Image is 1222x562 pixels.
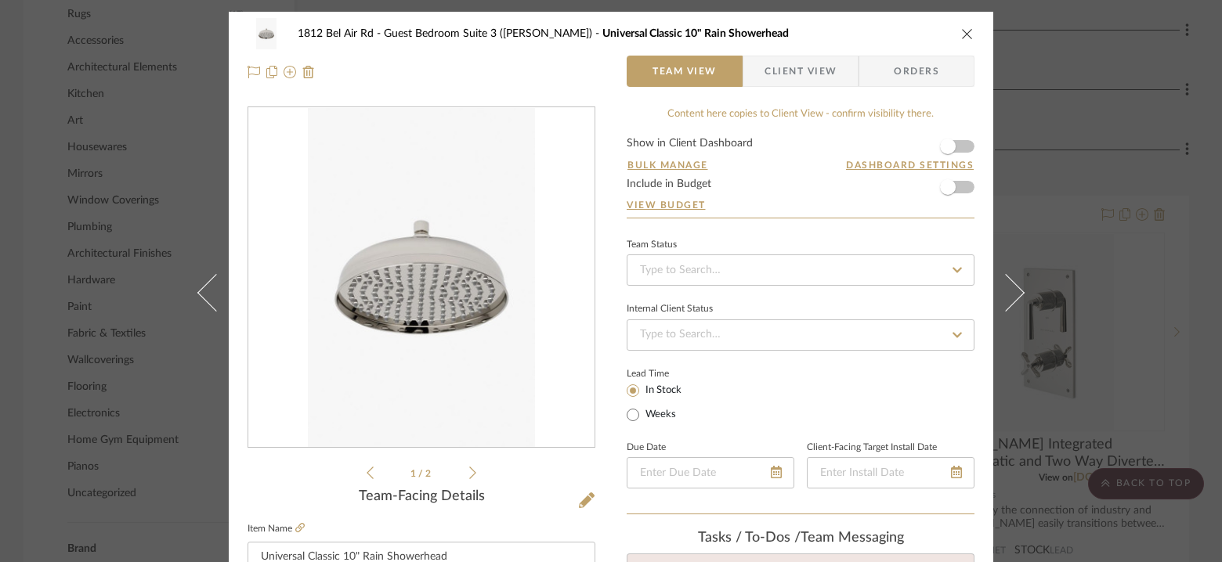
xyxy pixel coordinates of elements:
[627,158,709,172] button: Bulk Manage
[627,199,974,211] a: View Budget
[627,254,974,286] input: Type to Search…
[425,469,433,478] span: 2
[642,408,676,422] label: Weeks
[653,56,717,87] span: Team View
[418,469,425,478] span: /
[627,530,974,547] div: team Messaging
[602,28,789,39] span: Universal Classic 10" Rain Showerhead
[248,488,595,506] div: Team-Facing Details
[642,384,681,398] label: In Stock
[627,380,707,424] mat-radio-group: Select item type
[807,444,937,452] label: Client-Facing Target Install Date
[298,28,384,39] span: 1812 Bel Air Rd
[627,366,707,380] label: Lead Time
[877,56,956,87] span: Orders
[698,531,801,545] span: Tasks / To-Dos /
[384,28,602,39] span: Guest Bedroom Suite 3 ([PERSON_NAME])
[627,457,794,488] input: Enter Due Date
[410,469,418,478] span: 1
[248,522,305,535] label: Item Name
[845,158,974,172] button: Dashboard Settings
[627,319,974,351] input: Type to Search…
[308,108,534,448] img: 2d27dcb5-d843-42df-9a8b-838686b23738_436x436.jpg
[248,108,595,448] div: 0
[627,241,677,249] div: Team Status
[302,66,315,78] img: Remove from project
[627,305,713,313] div: Internal Client Status
[627,444,666,452] label: Due Date
[960,27,974,41] button: close
[765,56,837,87] span: Client View
[248,18,285,49] img: 2d27dcb5-d843-42df-9a8b-838686b23738_48x40.jpg
[627,106,974,122] div: Content here copies to Client View - confirm visibility there.
[807,457,974,488] input: Enter Install Date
